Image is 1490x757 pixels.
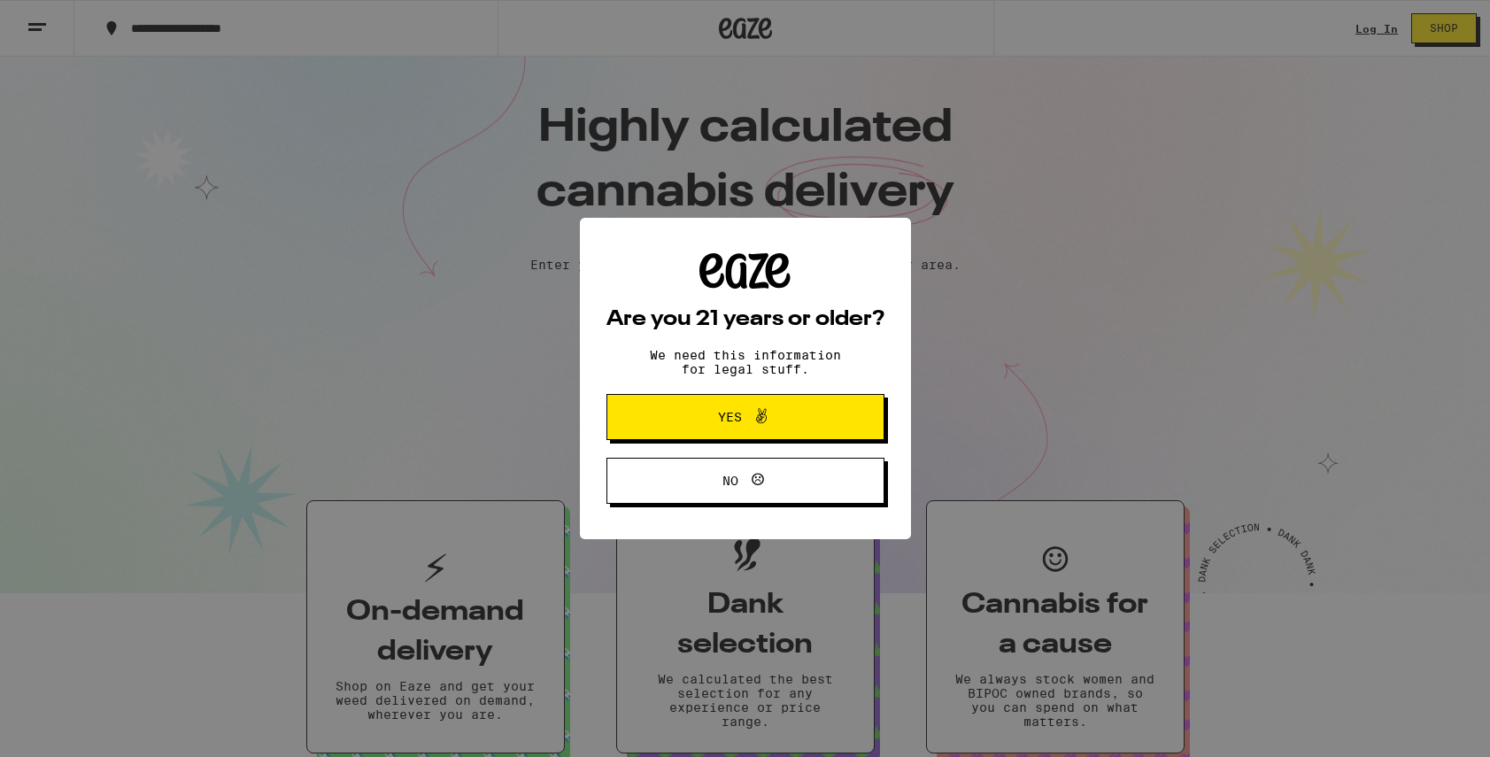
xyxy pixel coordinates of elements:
[635,348,856,376] p: We need this information for legal stuff.
[718,411,742,423] span: Yes
[11,12,127,27] span: Hi. Need any help?
[606,394,884,440] button: Yes
[722,475,738,487] span: No
[606,458,884,504] button: No
[606,309,884,330] h2: Are you 21 years or older?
